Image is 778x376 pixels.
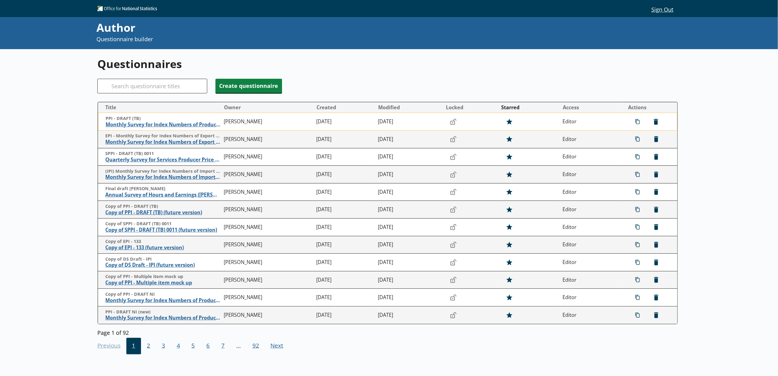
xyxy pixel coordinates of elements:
span: Copy of EPI - 133 [105,239,221,244]
td: [DATE] [314,306,375,324]
td: [PERSON_NAME] [221,236,314,254]
button: Star [503,151,516,163]
td: Editor [560,271,622,289]
button: Create questionnaire [215,79,282,93]
td: [DATE] [314,166,375,183]
button: Star [503,309,516,321]
td: [PERSON_NAME] [221,166,314,183]
td: [PERSON_NAME] [221,254,314,271]
button: Lock [447,134,459,144]
td: [DATE] [375,306,443,324]
button: Star [503,239,516,251]
td: [DATE] [375,148,443,166]
span: PPI - DRAFT (TB) [106,116,221,121]
button: 6 [201,338,215,354]
td: [DATE] [314,183,375,201]
span: Copy of SPPI - DRAFT (TB) 0011 [105,221,221,227]
td: [PERSON_NAME] [221,201,314,219]
td: [PERSON_NAME] [221,289,314,306]
button: Star [503,292,516,303]
button: 1 [126,338,141,354]
div: Author [96,20,526,35]
p: Questionnaire builder [96,35,526,43]
button: Lock [447,117,459,127]
td: Editor [560,166,622,183]
button: Next [265,338,289,354]
button: Lock [447,169,459,180]
span: PPI - DRAFT NI (new) [105,309,221,315]
span: SPPI - DRAFT (TB) 0011 [105,151,221,157]
button: Star [503,116,516,128]
td: [DATE] [375,271,443,289]
button: Lock [447,152,459,162]
td: [DATE] [375,236,443,254]
button: Star [503,256,516,268]
span: Quarterly Survey for Services Producer Price Indices [105,157,221,163]
button: Lock [447,187,459,197]
td: [DATE] [314,236,375,254]
span: EPI - Monthly Survey for Index Numbers of Export Prices - Price Quotation Retur [105,133,221,139]
td: [PERSON_NAME] [221,148,314,166]
button: 4 [171,338,186,354]
td: [DATE] [375,131,443,148]
span: Copy of PPI - Multiple item mock up [105,274,221,280]
button: Lock [447,204,459,215]
span: Copy of PPI - DRAFT (TB) [105,204,221,209]
td: [PERSON_NAME] [221,306,314,324]
button: Owner [222,103,313,112]
span: Monthly Survey for Index Numbers of Producer Prices - Price Quotation Return [106,121,221,128]
button: Lock [447,257,459,267]
span: Copy of DS Draft - IPI (future version) [105,262,221,268]
button: Locked [443,103,498,112]
td: Editor [560,254,622,271]
button: Sign Out [647,4,678,14]
td: [DATE] [375,183,443,201]
button: Starred [499,103,560,112]
td: [PERSON_NAME] [221,131,314,148]
td: [PERSON_NAME] [221,183,314,201]
td: Editor [560,306,622,324]
td: Editor [560,236,622,254]
td: Editor [560,183,622,201]
button: Lock [447,310,459,320]
span: (IPI) Monthly Survey for Index Numbers of Import Prices - Price Quotation Return [105,168,221,174]
span: Copy of PPI - DRAFT NI [105,291,221,297]
td: [DATE] [314,148,375,166]
td: [DATE] [375,113,443,131]
span: 5 [186,338,201,354]
td: Editor [560,201,622,219]
span: Monthly Survey for Index Numbers of Producer Prices - Price Quotation Return [105,297,221,304]
td: [DATE] [314,201,375,219]
button: Star [503,168,516,180]
span: Monthly Survey for Index Numbers of Producer Prices - Price Quotation Return [105,315,221,321]
button: 92 [247,338,265,354]
li: ... [230,338,247,354]
th: Actions [622,102,677,113]
span: Copy of DS Draft - IPI [105,256,221,262]
button: 2 [141,338,156,354]
button: Star [503,186,516,198]
td: Editor [560,219,622,236]
button: Star [503,204,516,215]
td: [DATE] [314,289,375,306]
button: Lock [447,292,459,303]
td: [DATE] [314,219,375,236]
td: [DATE] [314,131,375,148]
span: Final draft [PERSON_NAME] [105,186,221,192]
span: Copy of SPPI - DRAFT (TB) 0011 (future version) [105,227,221,233]
td: Editor [560,113,622,131]
td: Editor [560,289,622,306]
button: Lock [447,222,459,232]
button: 7 [215,338,230,354]
button: Star [503,221,516,233]
button: Star [503,274,516,286]
button: Created [314,103,375,112]
td: [DATE] [375,201,443,219]
td: [PERSON_NAME] [221,113,314,131]
td: [DATE] [375,254,443,271]
span: Monthly Survey for Index Numbers of Export Prices - Price Quotation Return [105,139,221,145]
